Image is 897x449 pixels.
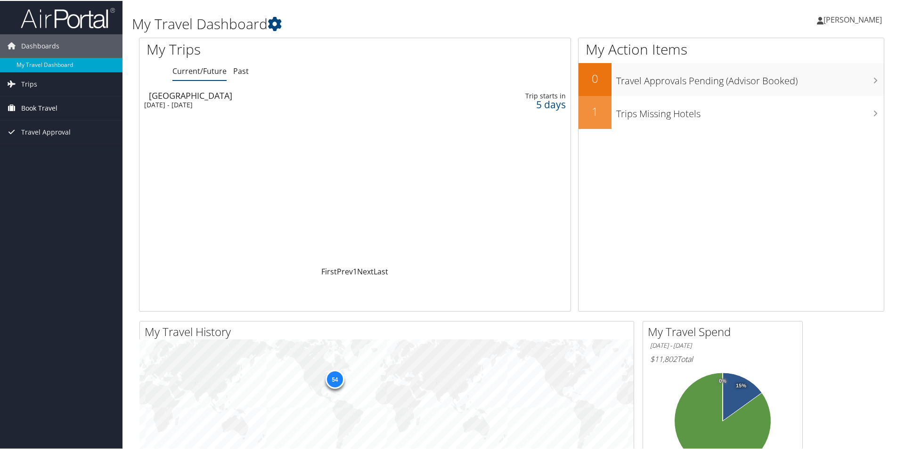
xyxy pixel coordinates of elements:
div: [DATE] - [DATE] [144,100,407,108]
span: $11,802 [650,353,677,363]
span: [PERSON_NAME] [824,14,882,24]
span: Trips [21,72,37,95]
div: [GEOGRAPHIC_DATA] [149,90,411,99]
tspan: 15% [736,382,746,388]
a: First [321,265,337,276]
span: Book Travel [21,96,57,119]
div: 54 [326,369,344,388]
a: [PERSON_NAME] [817,5,891,33]
a: Past [233,65,249,75]
div: 5 days [466,99,565,108]
h1: My Trips [147,39,384,58]
h2: 0 [579,70,612,86]
span: Travel Approval [21,120,71,143]
img: airportal-logo.png [21,6,115,28]
h6: [DATE] - [DATE] [650,340,795,349]
div: Trip starts in [466,91,565,99]
h3: Travel Approvals Pending (Advisor Booked) [616,69,884,87]
a: 0Travel Approvals Pending (Advisor Booked) [579,62,884,95]
a: Next [357,265,374,276]
h1: My Action Items [579,39,884,58]
h2: 1 [579,103,612,119]
tspan: 0% [719,377,726,383]
a: Prev [337,265,353,276]
h2: My Travel History [145,323,634,339]
a: 1Trips Missing Hotels [579,95,884,128]
a: 1 [353,265,357,276]
a: Current/Future [172,65,227,75]
h6: Total [650,353,795,363]
h1: My Travel Dashboard [132,13,638,33]
a: Last [374,265,388,276]
h2: My Travel Spend [648,323,802,339]
span: Dashboards [21,33,59,57]
h3: Trips Missing Hotels [616,102,884,120]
